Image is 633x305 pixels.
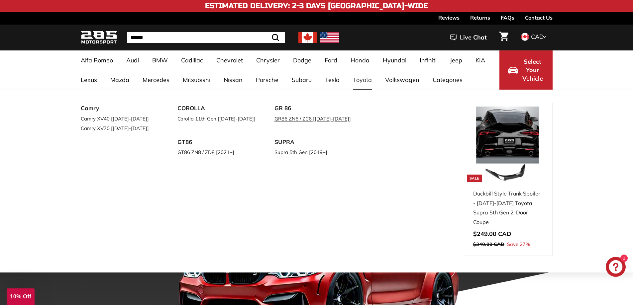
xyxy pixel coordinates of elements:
span: Select Your Vehicle [521,57,544,83]
a: GT86 [177,137,256,148]
a: Reviews [438,12,460,23]
a: FAQs [501,12,514,23]
a: Tesla [318,70,346,90]
a: BMW [146,50,174,70]
a: Subaru [285,70,318,90]
a: Honda [344,50,376,70]
span: 10% Off [10,293,31,300]
a: Mazda [104,70,136,90]
inbox-online-store-chat: Shopify online store chat [604,257,628,278]
a: GT86 ZN8 / ZD8 [2021+] [177,147,256,157]
a: GR 86 [274,103,353,114]
button: Live Chat [441,29,495,46]
a: Nissan [217,70,249,90]
a: Camry [81,103,159,114]
a: Jeep [443,50,469,70]
a: SUPRA [274,137,353,148]
a: Lexus [74,70,104,90]
a: Mitsubishi [176,70,217,90]
a: Chrysler [250,50,286,70]
a: Contact Us [525,12,553,23]
button: Select Your Vehicle [499,50,553,90]
h4: Estimated Delivery: 2-3 Days [GEOGRAPHIC_DATA]-Wide [205,2,428,10]
a: Sale Duckbill Style Trunk Spoiler - [DATE]-[DATE] Toyota Supra 5th Gen 2-Door Coupe Save 27% [467,103,549,256]
div: Duckbill Style Trunk Spoiler - [DATE]-[DATE] Toyota Supra 5th Gen 2-Door Coupe [473,189,542,227]
a: Dodge [286,50,318,70]
a: Corolla 11th Gen [[DATE]-[DATE]] [177,114,256,123]
a: COROLLA [177,103,256,114]
a: Cart [495,26,512,49]
a: Returns [470,12,490,23]
a: Porsche [249,70,285,90]
div: 10% Off [7,288,35,305]
a: Audi [120,50,146,70]
a: Hyundai [376,50,413,70]
a: GR86 ZN6 / ZC6 [[DATE]-[DATE]] [274,114,353,123]
a: Supra 5th Gen [2019+] [274,147,353,157]
a: Mercedes [136,70,176,90]
a: Camry XV40 [[DATE]-[DATE]] [81,114,159,123]
a: Camry XV70 [[DATE]-[DATE]] [81,123,159,133]
input: Search [127,32,285,43]
a: Toyota [346,70,378,90]
a: Categories [426,70,469,90]
span: Save 27% [507,240,530,249]
span: CAD [531,33,544,40]
div: Sale [467,175,482,182]
a: Infiniti [413,50,443,70]
span: $340.00 CAD [473,241,504,247]
img: Logo_285_Motorsport_areodynamics_components [81,30,117,45]
span: $249.00 CAD [473,230,511,238]
a: Cadillac [174,50,210,70]
span: Live Chat [460,33,487,42]
a: Ford [318,50,344,70]
a: KIA [469,50,492,70]
a: Chevrolet [210,50,250,70]
a: Alfa Romeo [74,50,120,70]
a: Volkswagen [378,70,426,90]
